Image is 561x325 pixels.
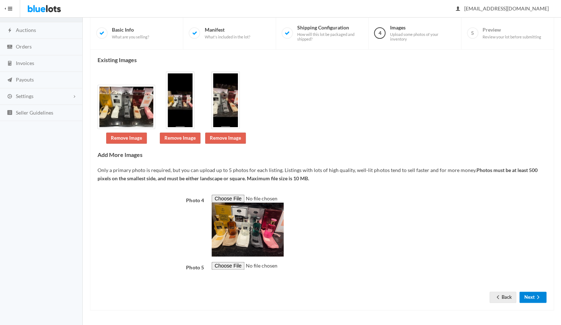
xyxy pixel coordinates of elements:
span: Upload some photos of your inventory [390,32,455,42]
span: Preview [483,27,541,39]
span: Auctions [16,27,36,33]
ion-icon: list box [6,110,13,116]
span: Manifest [204,27,250,39]
img: c24ff5aa-b58b-463e-8537-834c68244650-1759606893.jpg [211,71,240,129]
a: Remove Image [160,133,200,144]
span: Orders [16,43,32,50]
p: Only a primary photo is required, but you can upload up to 5 photos for each listing. Listings wi... [98,166,546,182]
span: 5 [467,27,478,39]
span: What's included in the lot? [204,34,250,40]
span: Basic Info [112,27,149,39]
label: Photo 5 [94,262,208,272]
span: 4 [374,27,385,39]
ion-icon: cash [6,44,13,51]
label: Photo 4 [94,195,208,205]
ion-icon: arrow forward [534,294,542,301]
span: Invoices [16,60,34,66]
ion-icon: flash [6,27,13,34]
img: 2Q== [212,203,284,256]
span: How will this lot be packaged and shipped? [297,32,362,42]
a: Remove Image [205,133,246,144]
span: What are you selling? [112,34,149,40]
button: Nextarrow forward [519,292,546,303]
b: Photos must be at least 500 pixels on the smallest side, and must be either landscape or square. ... [98,167,537,181]
span: Images [390,24,455,42]
span: Seller Guidelines [16,110,53,116]
span: Shipping Configuration [297,24,362,42]
img: 3768852b-0d67-4962-bc09-4088b5ab1741-1759544994.jpg [98,85,155,129]
img: bead737a-52e7-459a-82c7-4a88a272457a-1759606892.jpg [166,71,194,129]
ion-icon: paper plane [6,77,13,84]
ion-icon: person [454,6,461,13]
h4: Existing Images [98,57,546,63]
a: Remove Image [106,133,147,144]
span: Payouts [16,76,34,83]
a: arrow backBack [489,292,516,303]
ion-icon: calculator [6,60,13,67]
span: [EMAIL_ADDRESS][DOMAIN_NAME] [456,5,548,11]
span: Settings [16,93,33,99]
ion-icon: clipboard [6,11,13,18]
ion-icon: arrow back [494,294,501,301]
ion-icon: cog [6,93,13,100]
span: Review your lot before submitting [483,34,541,40]
h4: Add More Images [98,152,546,158]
